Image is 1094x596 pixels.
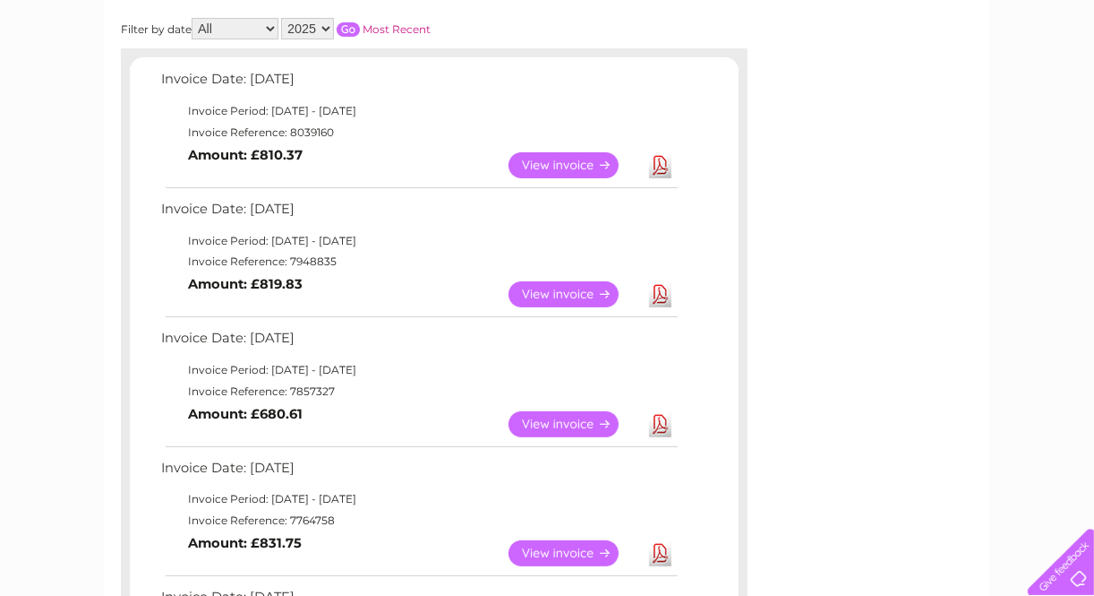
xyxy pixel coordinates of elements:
[157,122,680,143] td: Invoice Reference: 8039160
[363,22,431,36] a: Most Recent
[157,197,680,230] td: Invoice Date: [DATE]
[779,76,813,90] a: Water
[157,456,680,489] td: Invoice Date: [DATE]
[121,18,591,39] div: Filter by date
[125,10,971,87] div: Clear Business is a trading name of Verastar Limited (registered in [GEOGRAPHIC_DATA] No. 3667643...
[649,152,671,178] a: Download
[874,76,927,90] a: Telecoms
[509,411,640,437] a: View
[157,359,680,381] td: Invoice Period: [DATE] - [DATE]
[188,406,303,422] b: Amount: £680.61
[188,147,303,163] b: Amount: £810.37
[509,281,640,307] a: View
[157,488,680,510] td: Invoice Period: [DATE] - [DATE]
[157,230,680,252] td: Invoice Period: [DATE] - [DATE]
[975,76,1019,90] a: Contact
[157,326,680,359] td: Invoice Date: [DATE]
[938,76,964,90] a: Blog
[509,152,640,178] a: View
[157,510,680,531] td: Invoice Reference: 7764758
[649,411,671,437] a: Download
[157,381,680,402] td: Invoice Reference: 7857327
[188,535,302,551] b: Amount: £831.75
[38,47,130,101] img: logo.png
[188,276,303,292] b: Amount: £819.83
[157,251,680,272] td: Invoice Reference: 7948835
[509,540,640,566] a: View
[157,100,680,122] td: Invoice Period: [DATE] - [DATE]
[1035,76,1077,90] a: Log out
[756,9,880,31] a: 0333 014 3131
[649,281,671,307] a: Download
[824,76,863,90] a: Energy
[649,540,671,566] a: Download
[157,67,680,100] td: Invoice Date: [DATE]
